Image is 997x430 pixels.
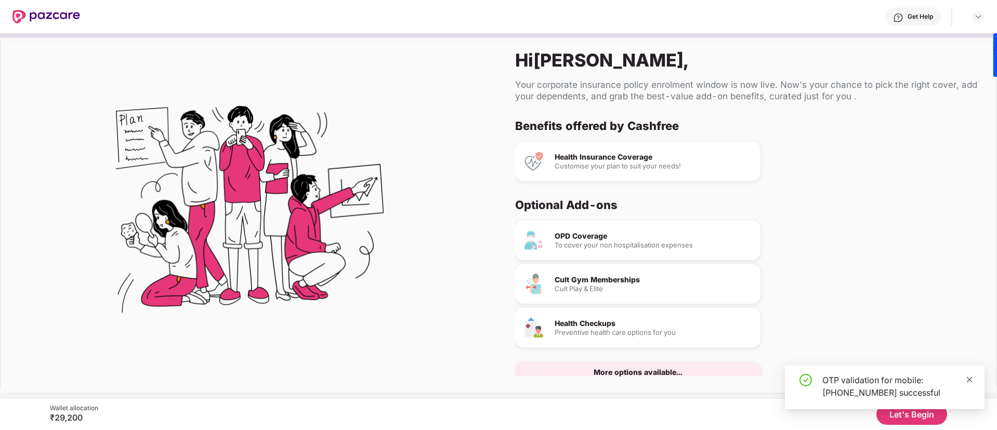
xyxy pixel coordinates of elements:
div: Cult Gym Memberships [555,276,752,283]
div: Get Help [908,12,933,21]
img: OPD Coverage [523,230,544,251]
div: Benefits offered by Cashfree [515,119,972,133]
div: Preventive health care options for you [555,329,752,336]
div: ₹29,200 [50,412,98,423]
div: Health Insurance Coverage [555,153,752,161]
span: close [966,376,973,383]
div: OTP validation for mobile: [PHONE_NUMBER] successful [822,374,972,399]
img: svg+xml;base64,PHN2ZyBpZD0iSGVscC0zMngzMiIgeG1sbnM9Imh0dHA6Ly93d3cudzMub3JnLzIwMDAvc3ZnIiB3aWR0aD... [893,12,903,23]
img: svg+xml;base64,PHN2ZyBpZD0iRHJvcGRvd24tMzJ4MzIiIHhtbG5zPSJodHRwOi8vd3d3LnczLm9yZy8yMDAwL3N2ZyIgd2... [974,12,982,21]
div: Health Checkups [555,320,752,327]
img: New Pazcare Logo [12,10,80,23]
img: Health Insurance Coverage [523,151,544,172]
img: Health Checkups [523,317,544,338]
span: check-circle [799,374,812,386]
div: Your corporate insurance policy enrolment window is now live. Now's your chance to pick the right... [515,79,980,102]
div: Customise your plan to suit your needs! [555,163,752,170]
img: Cult Gym Memberships [523,273,544,294]
div: OPD Coverage [555,232,752,240]
div: Wallet allocation [50,404,98,412]
div: More options available... [594,369,683,376]
div: To cover your non hospitalisation expenses [555,242,752,249]
div: Cult Play & Elite [555,285,752,292]
div: Hi [PERSON_NAME] , [515,49,980,71]
img: Flex Benefits Illustration [116,79,384,347]
div: Optional Add-ons [515,198,972,212]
